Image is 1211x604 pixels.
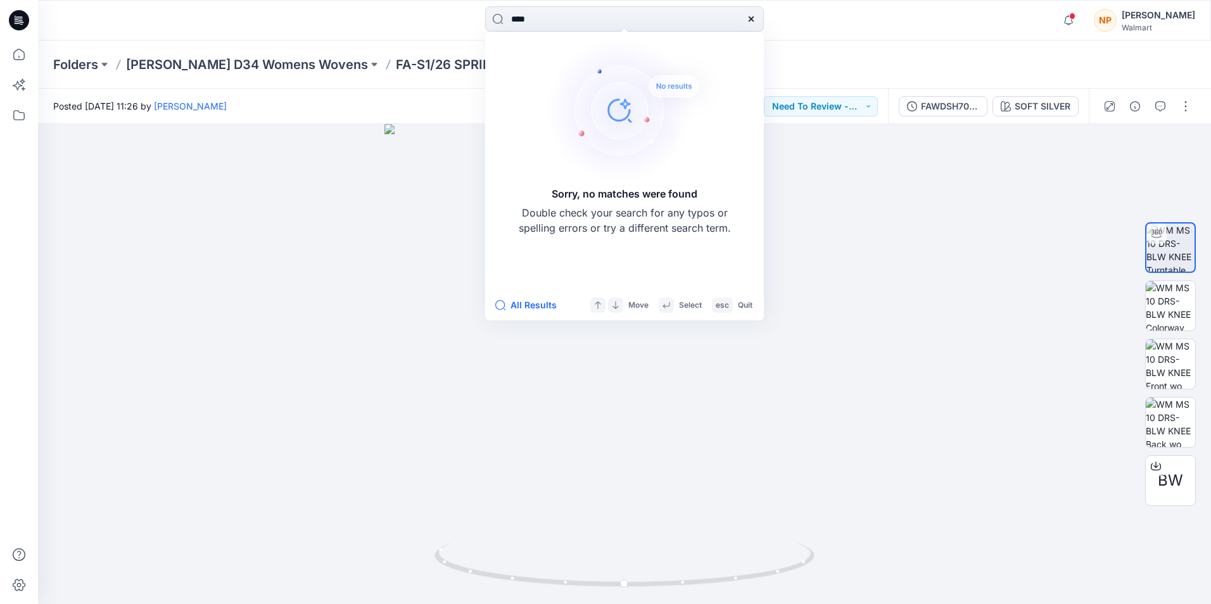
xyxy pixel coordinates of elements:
p: esc [716,299,729,312]
button: SOFT SILVER [992,96,1079,116]
img: WM MS 10 DRS-BLW KNEE Turntable with Avatar [1146,223,1195,272]
p: Select [679,299,702,312]
div: Walmart [1122,23,1195,32]
button: All Results [495,298,565,313]
div: SOFT SILVER [1015,99,1070,113]
img: WM MS 10 DRS-BLW KNEE Colorway wo Avatar [1146,281,1195,330]
div: [PERSON_NAME] [1122,8,1195,23]
img: WM MS 10 DRS-BLW KNEE Back wo Avatar [1146,398,1195,447]
a: FA-S1/26 SPRING 2026 [396,56,536,73]
button: Details [1125,96,1145,116]
img: WM MS 10 DRS-BLW KNEE Front wo Avatar [1146,339,1195,389]
img: Sorry, no matches were found [546,34,723,186]
a: Folders [53,56,98,73]
span: Posted [DATE] 11:26 by [53,99,227,113]
p: Double check your search for any typos or spelling errors or try a different search term. [517,205,732,236]
button: FAWDSH7035SP26 [899,96,987,116]
div: NP [1094,9,1117,32]
p: Quit [738,299,752,312]
a: [PERSON_NAME] D34 Womens Wovens [126,56,368,73]
h5: Sorry, no matches were found [552,186,697,201]
a: [PERSON_NAME] [154,101,227,111]
div: FAWDSH7035SP26 [921,99,979,113]
p: Move [628,299,649,312]
span: BW [1158,469,1183,492]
